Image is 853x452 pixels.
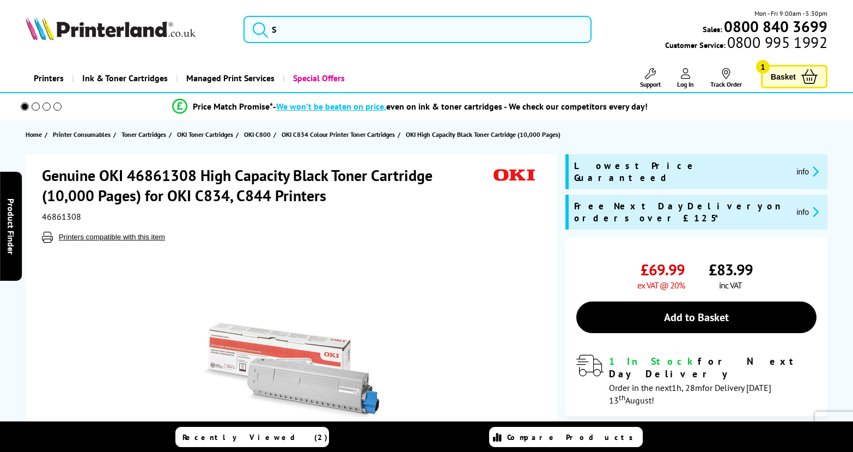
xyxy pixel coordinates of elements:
[72,64,176,92] a: Ink & Toner Cartridges
[489,427,643,447] a: Compare Products
[26,129,42,140] span: Home
[576,302,817,333] a: Add to Basket
[53,129,113,140] a: Printer Consumables
[276,101,386,112] span: We won’t be beaten on price,
[26,16,196,40] img: Printerland Logo
[722,21,827,32] a: 0800 840 3699
[724,16,827,37] b: 0800 840 3699
[609,355,817,380] div: for Next Day Delivery
[677,80,694,88] span: Log In
[176,64,283,92] a: Managed Print Services
[761,65,827,88] a: Basket 1
[665,37,827,50] span: Customer Service:
[754,8,827,19] span: Mon - Fri 9:00am - 5:30pm
[56,232,168,242] button: Printers compatible with this item
[121,129,169,140] a: Toner Cartridges
[756,60,770,74] span: 1
[82,64,168,92] span: Ink & Toner Cartridges
[793,206,822,218] button: promo-description
[619,393,625,402] sup: th
[5,198,16,254] span: Product Finder
[177,129,236,140] a: OKI Toner Cartridges
[121,129,166,140] span: Toner Cartridges
[406,130,560,138] span: OKI High Capacity Black Toner Cartridge (10,000 Pages)
[273,101,648,112] div: - even on ink & toner cartridges - We check our competitors every day!
[709,260,753,280] span: £83.99
[42,165,489,206] h1: Genuine OKI 46861308 High Capacity Black Toner Cartridge (10,000 Pages) for OKI C834, C844 Printers
[244,129,271,140] span: OKI C800
[793,165,822,178] button: promo-description
[609,355,698,367] span: 1 In Stock
[53,129,111,140] span: Printer Consumables
[507,432,639,442] span: Compare Products
[283,64,353,92] a: Special Offers
[177,129,233,140] span: OKI Toner Cartridges
[26,129,45,140] a: Home
[282,129,398,140] a: OKI C834 Colour Printer Toner Cartridges
[640,80,661,88] span: Support
[489,165,539,185] img: OKI
[175,427,329,447] a: Recently Viewed (2)
[576,355,817,405] div: modal_delivery
[719,280,742,291] span: inc VAT
[672,382,702,393] span: 1h, 28m
[282,129,395,140] span: OKI C834 Colour Printer Toner Cartridges
[5,97,814,116] li: modal_Promise
[710,68,742,88] a: Track Order
[640,68,661,88] a: Support
[42,211,81,222] span: 46861308
[703,24,722,34] span: Sales:
[726,37,827,47] span: 0800 995 1992
[574,200,788,224] span: Free Next Day Delivery on orders over £125*
[243,16,592,43] input: S
[677,68,694,88] a: Log In
[574,160,788,184] span: Lowest Price Guaranteed
[193,101,273,112] span: Price Match Promise*
[182,432,328,442] span: Recently Viewed (2)
[637,280,685,291] span: ex VAT @ 20%
[26,16,230,43] a: Printerland Logo
[244,129,273,140] a: OKI C800
[609,382,771,406] span: Order in the next for Delivery [DATE] 13 August!
[771,69,796,84] span: Basket
[26,64,72,92] a: Printers
[641,260,685,280] span: £69.99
